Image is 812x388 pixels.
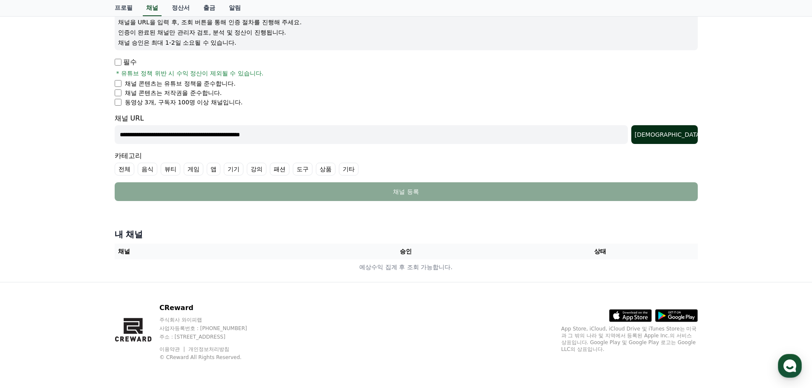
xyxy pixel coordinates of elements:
p: 인증이 완료된 채널만 관리자 검토, 분석 및 정산이 진행됩니다. [118,28,694,37]
p: 채널 콘텐츠는 유튜브 정책을 준수합니다. [125,79,236,88]
span: 홈 [27,283,32,290]
label: 강의 [247,163,266,175]
span: * 유튜브 정책 위반 시 수익 정산이 제외될 수 있습니다. [116,69,264,78]
th: 승인 [309,244,503,259]
p: CReward [159,303,263,313]
label: 뷰티 [161,163,180,175]
div: 카테고리 [115,151,698,175]
h4: 내 채널 [115,228,698,240]
th: 채널 [115,244,309,259]
p: 동영상 3개, 구독자 100명 이상 채널입니다. [125,98,243,106]
th: 상태 [503,244,697,259]
label: 앱 [207,163,220,175]
label: 전체 [115,163,134,175]
label: 패션 [270,163,289,175]
label: 도구 [293,163,312,175]
p: 채널을 URL을 입력 후, 조회 버튼을 통해 인증 절차를 진행해 주세요. [118,18,694,26]
span: 대화 [78,283,88,290]
button: 채널 등록 [115,182,698,201]
a: 이용약관 [159,346,186,352]
p: App Store, iCloud, iCloud Drive 및 iTunes Store는 미국과 그 밖의 나라 및 지역에서 등록된 Apple Inc.의 서비스 상표입니다. Goo... [561,325,698,353]
a: 홈 [3,270,56,291]
p: 사업자등록번호 : [PHONE_NUMBER] [159,325,263,332]
div: 채널 등록 [132,187,681,196]
button: [DEMOGRAPHIC_DATA] [631,125,698,144]
div: [DEMOGRAPHIC_DATA] [635,130,694,139]
p: 채널 승인은 최대 1-2일 소요될 수 있습니다. [118,38,694,47]
p: 채널 콘텐츠는 저작권을 준수합니다. [125,89,222,97]
p: 필수 [115,57,137,67]
p: 주식회사 와이피랩 [159,316,263,323]
a: 대화 [56,270,110,291]
label: 게임 [184,163,203,175]
div: 채널 URL [115,113,698,144]
label: 기기 [224,163,243,175]
label: 음식 [138,163,157,175]
span: 설정 [132,283,142,290]
p: © CReward All Rights Reserved. [159,354,263,361]
label: 상품 [316,163,335,175]
p: 주소 : [STREET_ADDRESS] [159,333,263,340]
a: 설정 [110,270,164,291]
label: 기타 [339,163,358,175]
a: 개인정보처리방침 [188,346,229,352]
td: 예상수익 집계 후 조회 가능합니다. [115,259,698,275]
